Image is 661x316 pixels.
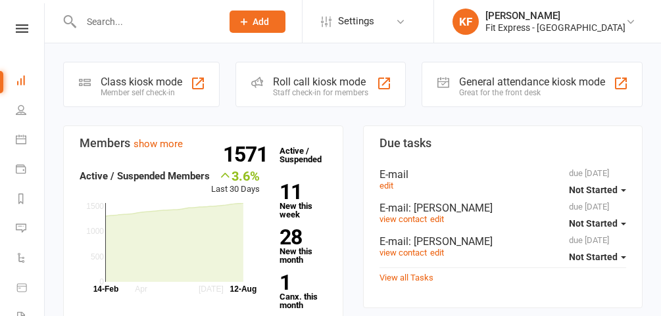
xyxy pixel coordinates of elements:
[379,214,427,224] a: view contact
[485,10,625,22] div: [PERSON_NAME]
[280,273,326,309] a: 1Canx. this month
[569,185,618,195] span: Not Started
[16,185,45,215] a: Reports
[569,252,618,262] span: Not Started
[280,273,321,292] strong: 1
[485,22,625,34] div: Fit Express - [GEOGRAPHIC_DATA]
[379,248,427,258] a: view contact
[273,88,368,97] div: Staff check-in for members
[101,88,182,97] div: Member self check-in
[16,156,45,185] a: Payments
[280,227,321,247] strong: 28
[80,137,327,150] h3: Members
[408,235,493,248] span: : [PERSON_NAME]
[379,137,627,150] h3: Due tasks
[230,11,285,33] button: Add
[80,170,210,182] strong: Active / Suspended Members
[379,168,627,181] div: E-mail
[379,235,627,248] div: E-mail
[569,178,626,202] button: Not Started
[77,12,212,31] input: Search...
[430,248,444,258] a: edit
[280,227,326,264] a: 28New this month
[16,97,45,126] a: People
[379,273,433,282] a: View all Tasks
[379,181,393,191] a: edit
[408,202,493,214] span: : [PERSON_NAME]
[459,88,605,97] div: Great for the front desk
[569,212,626,235] button: Not Started
[134,138,183,150] a: show more
[430,214,444,224] a: edit
[16,274,45,304] a: Product Sales
[569,245,626,269] button: Not Started
[379,202,627,214] div: E-mail
[459,76,605,88] div: General attendance kiosk mode
[273,76,368,88] div: Roll call kiosk mode
[223,145,273,164] strong: 1571
[280,182,326,219] a: 11New this week
[273,137,331,173] a: 1571Active / Suspended
[211,168,260,183] div: 3.6%
[338,7,374,36] span: Settings
[453,9,479,35] div: KF
[101,76,182,88] div: Class kiosk mode
[211,168,260,196] div: Last 30 Days
[253,16,269,27] span: Add
[16,67,45,97] a: Dashboard
[280,182,321,202] strong: 11
[569,218,618,229] span: Not Started
[16,126,45,156] a: Calendar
